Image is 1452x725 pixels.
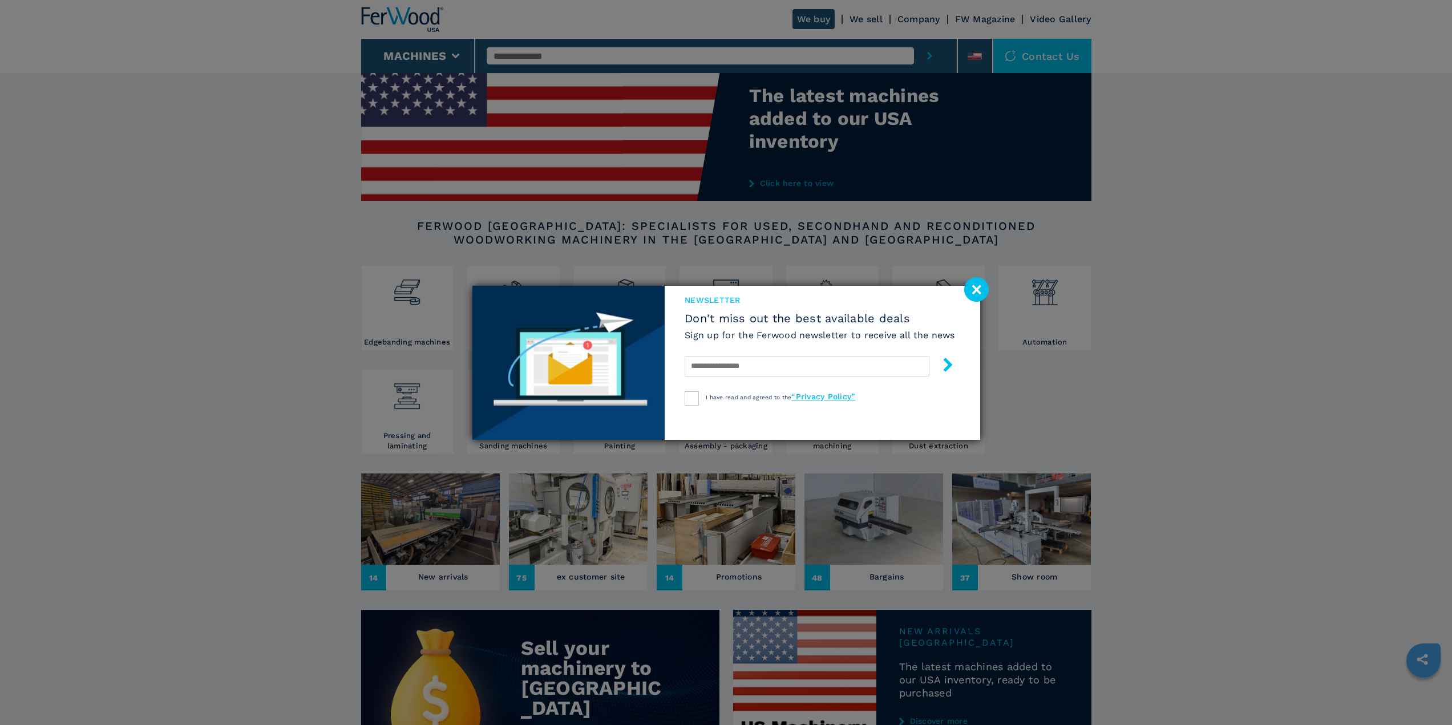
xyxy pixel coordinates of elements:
[929,353,955,380] button: submit-button
[685,311,955,325] span: Don't miss out the best available deals
[685,329,955,342] h6: Sign up for the Ferwood newsletter to receive all the news
[706,394,855,400] span: I have read and agreed to the
[791,392,855,401] a: “Privacy Policy”
[685,294,955,306] span: newsletter
[472,286,665,440] img: Newsletter image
